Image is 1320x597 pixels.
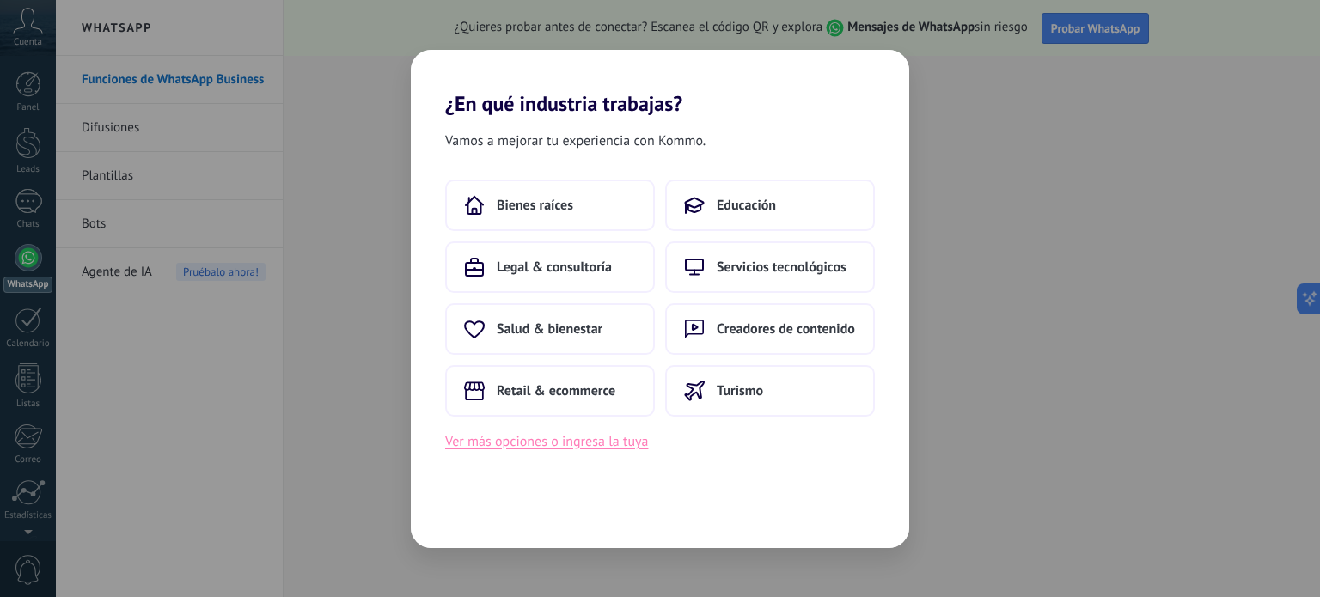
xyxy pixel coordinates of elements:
span: Educación [717,197,776,214]
button: Servicios tecnológicos [665,241,875,293]
span: Turismo [717,382,763,399]
button: Educación [665,180,875,231]
span: Salud & bienestar [497,320,602,338]
button: Retail & ecommerce [445,365,655,417]
button: Bienes raíces [445,180,655,231]
button: Salud & bienestar [445,303,655,355]
h2: ¿En qué industria trabajas? [411,50,909,116]
span: Vamos a mejorar tu experiencia con Kommo. [445,130,706,152]
button: Turismo [665,365,875,417]
button: Ver más opciones o ingresa la tuya [445,430,648,453]
span: Retail & ecommerce [497,382,615,399]
span: Bienes raíces [497,197,573,214]
span: Servicios tecnológicos [717,259,846,276]
span: Legal & consultoría [497,259,612,276]
button: Legal & consultoría [445,241,655,293]
span: Creadores de contenido [717,320,855,338]
button: Creadores de contenido [665,303,875,355]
